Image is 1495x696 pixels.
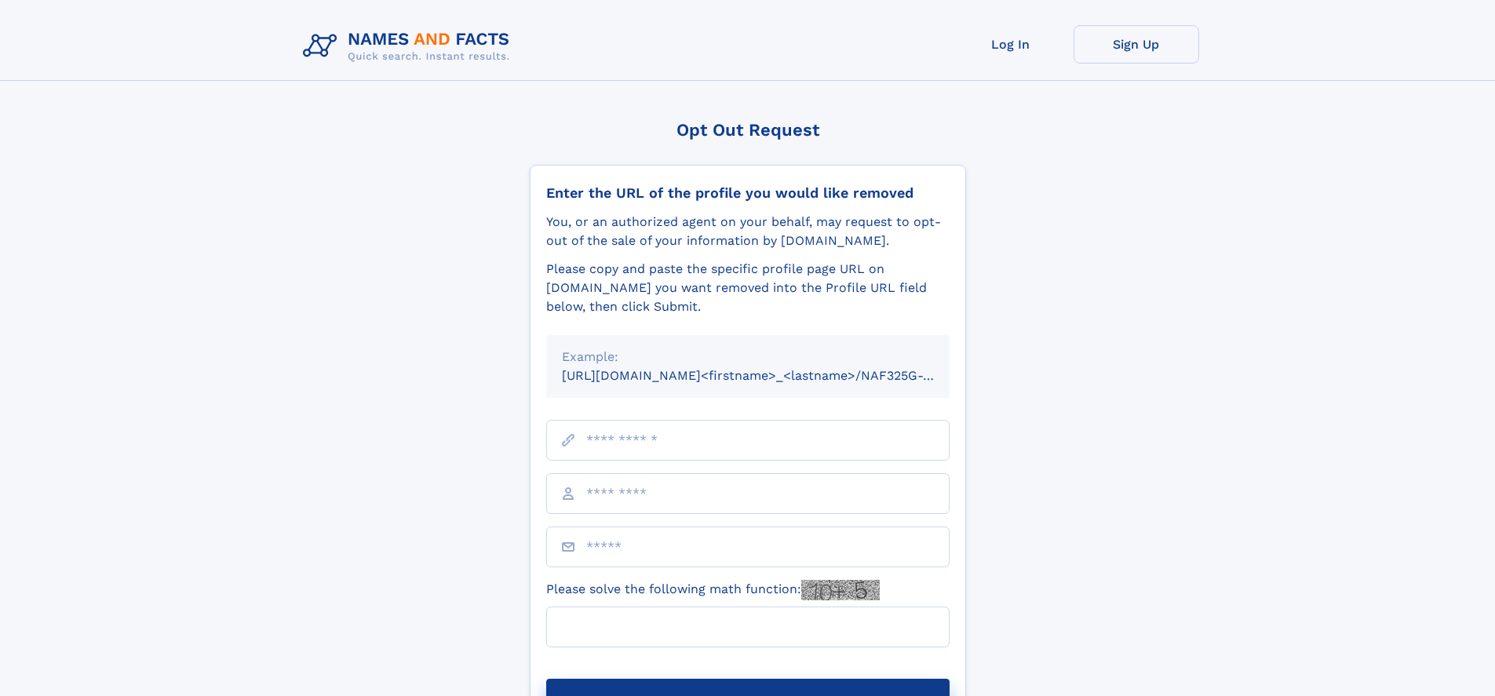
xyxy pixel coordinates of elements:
[546,213,950,250] div: You, or an authorized agent on your behalf, may request to opt-out of the sale of your informatio...
[546,580,880,600] label: Please solve the following math function:
[1074,25,1199,64] a: Sign Up
[562,348,934,366] div: Example:
[530,120,966,140] div: Opt Out Request
[948,25,1074,64] a: Log In
[546,260,950,316] div: Please copy and paste the specific profile page URL on [DOMAIN_NAME] you want removed into the Pr...
[546,184,950,202] div: Enter the URL of the profile you would like removed
[562,368,979,383] small: [URL][DOMAIN_NAME]<firstname>_<lastname>/NAF325G-xxxxxxxx
[297,25,523,67] img: Logo Names and Facts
